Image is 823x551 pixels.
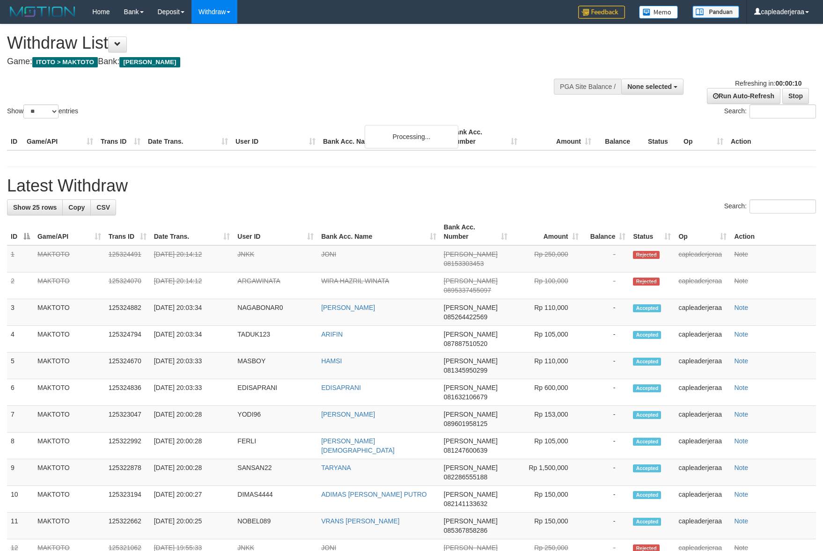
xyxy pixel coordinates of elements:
td: MAKTOTO [34,272,105,299]
td: 10 [7,486,34,513]
td: [DATE] 20:00:28 [150,459,234,486]
span: Refreshing in: [735,80,801,87]
th: User ID: activate to sort column ascending [234,219,317,245]
span: Copy 082286555188 to clipboard [444,473,487,481]
a: WIRA HAZRIL WINATA [321,277,389,285]
td: MAKTOTO [34,353,105,379]
span: [PERSON_NAME] [444,250,498,258]
a: JONI [321,250,336,258]
td: MAKTOTO [34,326,105,353]
td: [DATE] 20:00:25 [150,513,234,539]
td: FERLI [234,433,317,459]
td: 2 [7,272,34,299]
td: MAKTOTO [34,433,105,459]
th: Op [680,124,727,150]
td: capleaderjeraa [675,299,730,326]
td: - [582,486,630,513]
span: Copy 081247600639 to clipboard [444,447,487,454]
td: DIMAS4444 [234,486,317,513]
td: MASBOY [234,353,317,379]
span: Copy 085264422569 to clipboard [444,313,487,321]
span: Accepted [633,411,661,419]
th: Bank Acc. Name: activate to sort column ascending [317,219,440,245]
a: ADIMAS [PERSON_NAME] PUTRO [321,491,427,498]
span: Accepted [633,304,661,312]
a: Stop [782,88,809,104]
a: Note [734,357,748,365]
th: Action [730,219,816,245]
td: capleaderjeraa [675,513,730,539]
span: [PERSON_NAME] [444,411,498,418]
span: [PERSON_NAME] [444,464,498,471]
td: EDISAPRANI [234,379,317,406]
span: [PERSON_NAME] [444,491,498,498]
td: JNKK [234,245,317,272]
span: [PERSON_NAME] [444,384,498,391]
span: Accepted [633,358,661,366]
td: 5 [7,353,34,379]
th: Trans ID: activate to sort column ascending [105,219,150,245]
td: Rp 150,000 [511,486,582,513]
td: [DATE] 20:00:27 [150,486,234,513]
span: Accepted [633,491,661,499]
td: 125324070 [105,272,150,299]
td: 9 [7,459,34,486]
h1: Withdraw List [7,34,539,52]
td: MAKTOTO [34,245,105,272]
td: capleaderjeraa [675,379,730,406]
th: Bank Acc. Number [447,124,521,150]
a: [PERSON_NAME][DEMOGRAPHIC_DATA] [321,437,395,454]
td: [DATE] 20:00:28 [150,406,234,433]
img: panduan.png [692,6,739,18]
span: Copy 087887510520 to clipboard [444,340,487,347]
td: [DATE] 20:03:33 [150,353,234,379]
td: Rp 150,000 [511,513,582,539]
span: Copy [68,204,85,211]
th: Status: activate to sort column ascending [629,219,675,245]
td: [DATE] 20:14:12 [150,245,234,272]
td: - [582,459,630,486]
th: Status [644,124,680,150]
td: - [582,326,630,353]
label: Search: [724,199,816,213]
a: Note [734,464,748,471]
th: Game/API [23,124,97,150]
td: MAKTOTO [34,486,105,513]
input: Search: [750,199,816,213]
a: VRANS [PERSON_NAME] [321,517,399,525]
td: MAKTOTO [34,299,105,326]
td: 4 [7,326,34,353]
td: - [582,406,630,433]
label: Show entries [7,104,78,118]
td: MAKTOTO [34,379,105,406]
a: Note [734,437,748,445]
span: None selected [627,83,672,90]
td: - [582,245,630,272]
td: ARGAWINATA [234,272,317,299]
th: Op: activate to sort column ascending [675,219,730,245]
a: Note [734,517,748,525]
img: Feedback.jpg [578,6,625,19]
td: Rp 110,000 [511,299,582,326]
a: Note [734,384,748,391]
h4: Game: Bank: [7,57,539,66]
th: Balance: activate to sort column ascending [582,219,630,245]
td: - [582,272,630,299]
td: 125324794 [105,326,150,353]
td: YODI96 [234,406,317,433]
td: capleaderjeraa [675,406,730,433]
td: 125323194 [105,486,150,513]
td: 125324491 [105,245,150,272]
td: Rp 105,000 [511,433,582,459]
td: 6 [7,379,34,406]
td: 125322992 [105,433,150,459]
td: TADUK123 [234,326,317,353]
td: 1 [7,245,34,272]
span: [PERSON_NAME] [119,57,180,67]
label: Search: [724,104,816,118]
td: capleaderjeraa [675,486,730,513]
span: [PERSON_NAME] [444,517,498,525]
th: Date Trans.: activate to sort column ascending [150,219,234,245]
td: capleaderjeraa [675,272,730,299]
td: MAKTOTO [34,513,105,539]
